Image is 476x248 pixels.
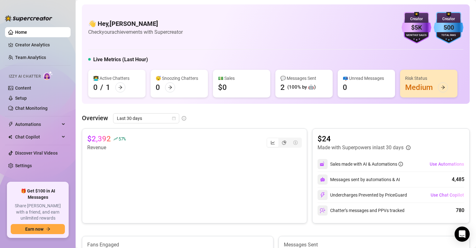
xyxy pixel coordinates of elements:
span: arrow-right [168,85,172,90]
div: Open Intercom Messenger [455,227,470,242]
div: Chatter’s messages and PPVs tracked [318,205,404,216]
div: $0 [218,82,227,92]
div: 1 [106,82,110,92]
span: info-circle [406,145,410,150]
img: purple-badge-B9DA21FR.svg [402,12,431,44]
article: Check your achievements with Supercreator [88,28,183,36]
div: 💬 Messages Sent [280,75,328,82]
div: 0 [156,82,160,92]
button: Use Automations [429,159,464,169]
span: 🎁 Get $100 in AI Messages [11,188,65,200]
div: 4,485 [452,176,464,183]
span: Share [PERSON_NAME] with a friend, and earn unlimited rewards [11,203,65,221]
div: 😴 Snoozing Chatters [156,75,203,82]
div: $5K [402,23,431,32]
a: Settings [15,163,32,168]
div: 💵 Sales [218,75,265,82]
span: dollar-circle [293,140,298,145]
div: 👩‍💻 Active Chatters [93,75,141,82]
span: rise [113,137,118,141]
div: Creator [434,16,463,22]
img: svg%3e [320,208,325,213]
div: segmented control [267,138,302,148]
div: Monthly Sales [402,33,431,38]
a: Content [15,86,31,91]
div: Sales made with AI & Automations [330,161,403,168]
span: Chat Copilot [15,132,60,142]
span: arrow-right [441,85,445,90]
img: svg%3e [320,192,325,198]
span: Use Automations [430,162,464,167]
div: 780 [456,207,464,214]
span: line-chart [271,140,275,145]
a: Creator Analytics [15,40,66,50]
h4: 👋 Hey, [PERSON_NAME] [88,19,183,28]
div: 📪 Unread Messages [343,75,390,82]
a: Setup [15,96,27,101]
div: (100% by 🤖) [287,84,316,91]
article: Revenue [87,144,126,151]
article: $24 [318,134,410,144]
span: arrow-right [118,85,123,90]
span: info-circle [399,162,403,166]
a: Chat Monitoring [15,106,48,111]
img: Chat Copilot [8,135,12,139]
a: Team Analytics [15,55,46,60]
span: info-circle [182,116,186,121]
span: pie-chart [282,140,286,145]
div: 0 [93,82,98,92]
button: Use Chat Copilot [430,190,464,200]
button: Earn nowarrow-right [11,224,65,234]
div: Risk Status [405,75,452,82]
span: 57 % [118,136,126,142]
div: Total Fans [434,33,463,38]
div: 0 [343,82,347,92]
span: Last 30 days [117,114,175,123]
div: Undercharges Prevented by PriceGuard [318,190,407,200]
div: 500 [434,23,463,32]
article: $2,392 [87,134,111,144]
span: Izzy AI Chatter [9,74,41,80]
span: thunderbolt [8,122,13,127]
span: Automations [15,119,60,129]
div: Creator [402,16,431,22]
span: Earn now [25,227,43,232]
img: svg%3e [320,161,325,167]
img: AI Chatter [43,71,53,80]
img: logo-BBDzfeDw.svg [5,15,52,21]
a: Home [15,30,27,35]
img: blue-badge-DgoSNQY1.svg [434,12,463,44]
span: arrow-right [46,227,50,231]
article: Overview [82,113,108,123]
img: svg%3e [320,177,325,182]
div: 2 [280,82,285,92]
span: Use Chat Copilot [431,192,464,198]
h5: Live Metrics (Last Hour) [93,56,148,63]
article: Made with Superpowers in last 30 days [318,144,404,151]
span: calendar [172,116,176,120]
div: Messages sent by automations & AI [318,174,400,185]
a: Discover Viral Videos [15,151,58,156]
